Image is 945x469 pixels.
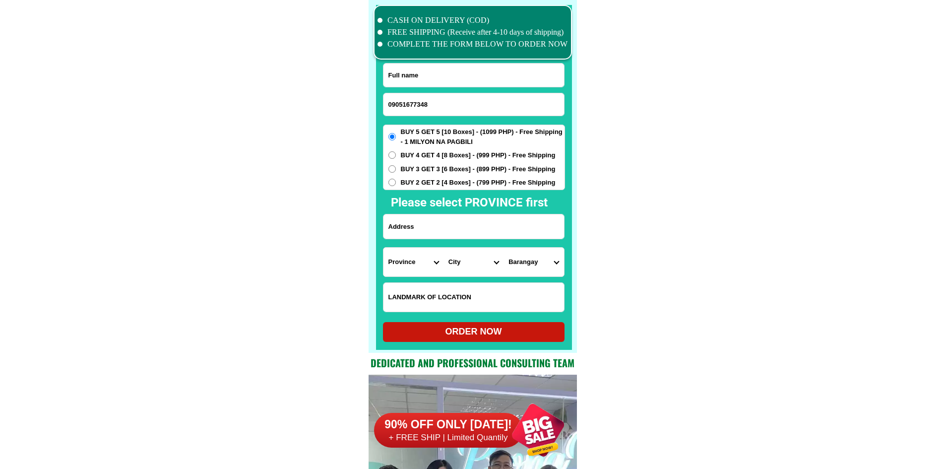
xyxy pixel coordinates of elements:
li: FREE SHIPPING (Receive after 4-10 days of shipping) [378,26,568,38]
input: BUY 3 GET 3 [6 Boxes] - (899 PHP) - Free Shipping [388,165,396,173]
select: Select province [383,248,443,276]
input: Input address [383,214,564,239]
li: COMPLETE THE FORM BELOW TO ORDER NOW [378,38,568,50]
h2: Dedicated and professional consulting team [369,355,577,370]
input: Input phone_number [383,93,564,116]
input: BUY 4 GET 4 [8 Boxes] - (999 PHP) - Free Shipping [388,151,396,159]
input: BUY 2 GET 2 [4 Boxes] - (799 PHP) - Free Shipping [388,179,396,186]
select: Select district [443,248,504,276]
input: Input full_name [383,64,564,87]
h6: 90% OFF ONLY [DATE]! [374,417,523,432]
span: BUY 2 GET 2 [4 Boxes] - (799 PHP) - Free Shipping [401,178,556,188]
div: ORDER NOW [383,325,565,338]
span: BUY 5 GET 5 [10 Boxes] - (1099 PHP) - Free Shipping - 1 MILYON NA PAGBILI [401,127,565,146]
input: BUY 5 GET 5 [10 Boxes] - (1099 PHP) - Free Shipping - 1 MILYON NA PAGBILI [388,133,396,140]
h6: + FREE SHIP | Limited Quantily [374,432,523,443]
select: Select commune [504,248,564,276]
span: BUY 4 GET 4 [8 Boxes] - (999 PHP) - Free Shipping [401,150,556,160]
span: BUY 3 GET 3 [6 Boxes] - (899 PHP) - Free Shipping [401,164,556,174]
input: Input LANDMARKOFLOCATION [383,283,564,312]
h2: Please select PROVINCE first [391,194,655,211]
li: CASH ON DELIVERY (COD) [378,14,568,26]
